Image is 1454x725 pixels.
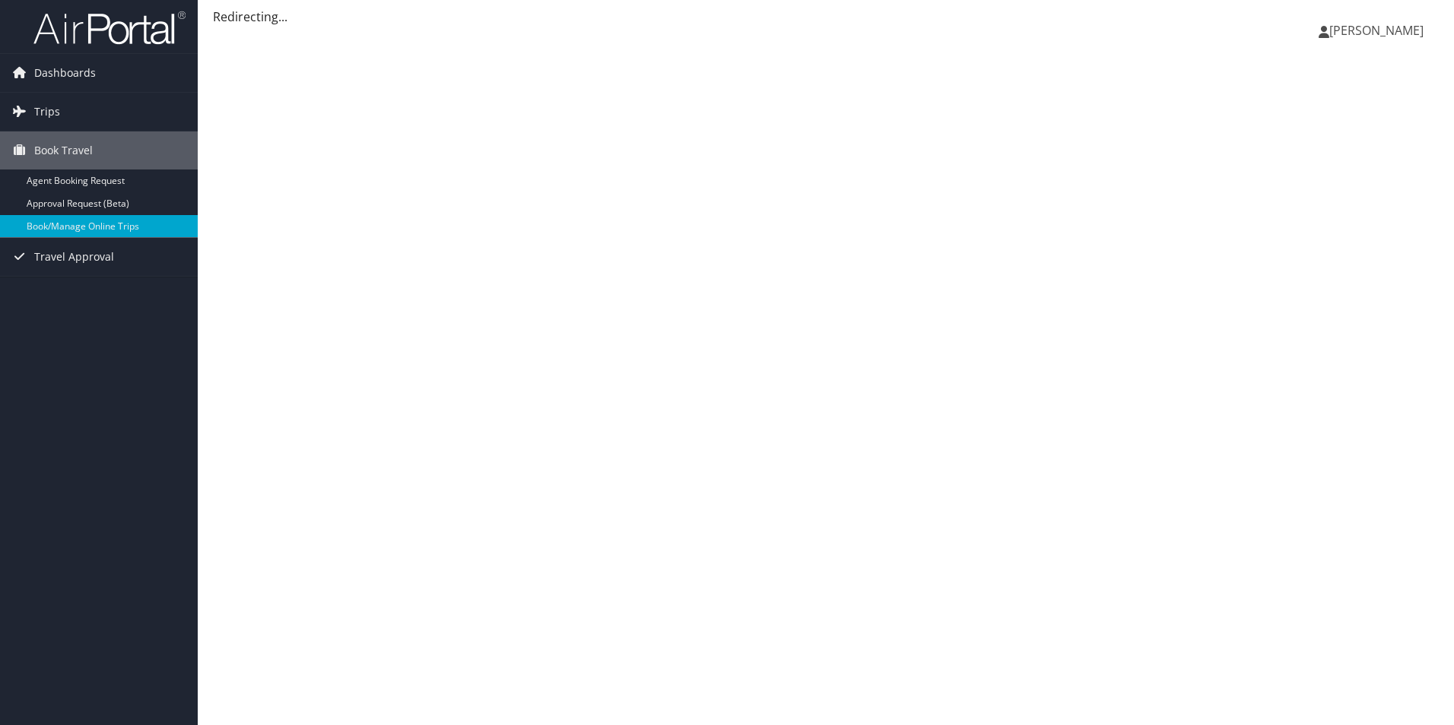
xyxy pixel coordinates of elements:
[213,8,1439,26] div: Redirecting...
[33,10,186,46] img: airportal-logo.png
[1319,8,1439,53] a: [PERSON_NAME]
[34,238,114,276] span: Travel Approval
[34,131,93,169] span: Book Travel
[34,54,96,92] span: Dashboards
[34,93,60,131] span: Trips
[1329,22,1424,39] span: [PERSON_NAME]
